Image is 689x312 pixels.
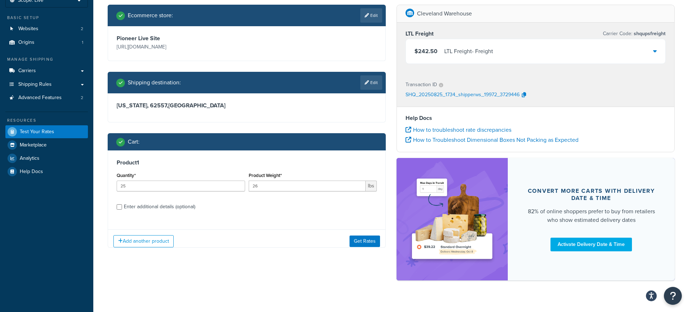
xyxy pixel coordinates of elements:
span: Test Your Rates [20,129,54,135]
h2: Cart : [128,139,140,145]
div: Manage Shipping [5,56,88,62]
h3: Product 1 [117,159,377,166]
button: Add another product [113,235,174,247]
h3: Pioneer Live Site [117,35,245,42]
div: Convert more carts with delivery date & time [525,187,657,202]
div: LTL Freight - Freight [444,46,493,56]
p: SHQ_20250825_1734_shipperws_19972_3729446 [406,90,520,101]
a: Help Docs [5,165,88,178]
div: Basic Setup [5,15,88,21]
div: 82% of online shoppers prefer to buy from retailers who show estimated delivery dates [525,207,657,224]
a: Edit [360,75,382,90]
p: Carrier Code: [603,29,666,39]
span: Carriers [18,68,36,74]
label: Product Weight* [249,173,282,178]
h4: Help Docs [406,114,666,122]
span: Marketplace [20,142,47,148]
button: Open Resource Center [664,287,682,305]
h3: LTL Freight [406,30,433,37]
p: [URL][DOMAIN_NAME] [117,42,245,52]
a: Edit [360,8,382,23]
li: Advanced Features [5,91,88,104]
span: lbs [366,181,377,191]
p: Cleveland Warehouse [417,9,472,19]
h2: Shipping destination : [128,79,181,86]
span: Shipping Rules [18,82,52,88]
div: Enter additional details (optional) [124,202,195,212]
a: Activate Delivery Date & Time [550,238,632,251]
input: 0.0 [117,181,245,191]
span: $242.50 [414,47,437,55]
a: How to Troubleshoot Dimensional Boxes Not Packing as Expected [406,136,578,144]
div: Resources [5,117,88,124]
a: Carriers [5,64,88,78]
a: Analytics [5,152,88,165]
a: Origins1 [5,36,88,49]
a: Shipping Rules [5,78,88,91]
span: 1 [82,39,83,46]
p: Transaction ID [406,80,437,90]
li: Websites [5,22,88,36]
span: 2 [81,26,83,32]
a: Test Your Rates [5,125,88,138]
span: Help Docs [20,169,43,175]
a: How to troubleshoot rate discrepancies [406,126,511,134]
img: feature-image-ddt-36eae7f7280da8017bfb280eaccd9c446f90b1fe08728e4019434db127062ab4.png [407,169,497,270]
a: Advanced Features2 [5,91,88,104]
span: Websites [18,26,38,32]
input: 0.00 [249,181,366,191]
input: Enter additional details (optional) [117,204,122,210]
span: Analytics [20,155,39,162]
label: Quantity* [117,173,136,178]
span: Advanced Features [18,95,62,101]
h3: [US_STATE], 62557 , [GEOGRAPHIC_DATA] [117,102,377,109]
li: Origins [5,36,88,49]
a: Marketplace [5,139,88,152]
span: 2 [81,95,83,101]
span: shqupsfreight [632,30,666,37]
a: Websites2 [5,22,88,36]
span: Origins [18,39,34,46]
h2: Ecommerce store : [128,12,173,19]
button: Get Rates [350,236,380,247]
